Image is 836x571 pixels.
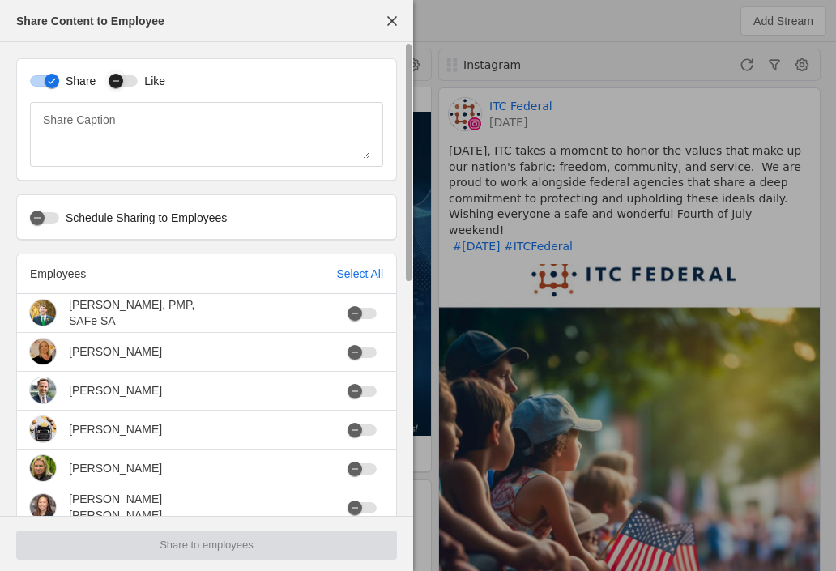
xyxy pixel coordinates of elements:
div: [PERSON_NAME] [69,421,162,437]
label: Like [138,73,165,89]
img: cache [30,416,56,442]
label: Schedule Sharing to Employees [59,210,227,226]
img: cache [30,339,56,364]
div: [PERSON_NAME] [69,343,162,360]
div: [PERSON_NAME] [69,382,162,398]
img: cache [30,455,56,481]
div: [PERSON_NAME] [69,460,162,476]
div: Select All [336,266,383,282]
img: cache [30,377,56,403]
mat-label: Share Caption [43,110,116,130]
div: [PERSON_NAME], PMP, SAFe SA [69,296,195,329]
span: Employees [30,267,86,280]
label: Share [59,73,96,89]
div: Share Content to Employee [16,13,164,29]
img: cache [30,494,56,520]
div: [PERSON_NAME] [PERSON_NAME] [69,491,195,523]
img: cache [30,300,56,326]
